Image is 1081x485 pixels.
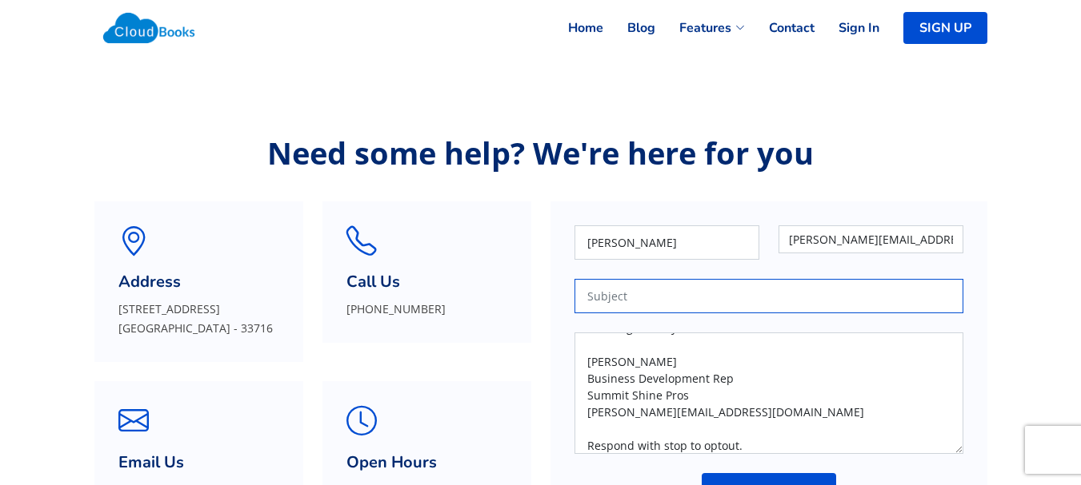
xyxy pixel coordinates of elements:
[346,300,507,319] p: [PHONE_NUMBER]
[346,272,507,292] h3: Call Us
[745,10,815,46] a: Contact
[903,12,987,44] a: SIGN UP
[575,225,759,260] input: Your Name
[346,453,507,472] h3: Open Hours
[118,453,279,472] h3: Email Us
[779,225,963,253] input: Your Email
[575,279,963,313] input: Subject
[655,10,745,46] a: Features
[94,136,987,169] p: Need some help? We're here for you
[603,10,655,46] a: Blog
[679,18,731,38] span: Features
[118,300,279,338] p: [STREET_ADDRESS] [GEOGRAPHIC_DATA] - 33716
[815,10,879,46] a: Sign In
[544,10,603,46] a: Home
[118,272,279,292] h3: Address
[94,4,204,52] img: Cloudbooks Logo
